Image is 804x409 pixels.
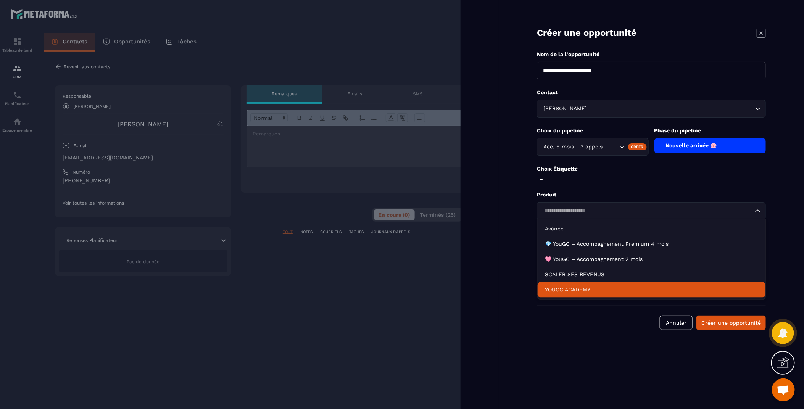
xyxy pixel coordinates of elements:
div: Ouvrir le chat [772,378,795,401]
button: Annuler [660,316,693,330]
p: YOUGC ACADEMY [545,286,758,294]
div: Search for option [537,100,766,118]
p: Créer une opportunité [537,27,636,39]
span: Acc. 6 mois - 3 appels [542,143,604,151]
p: Choix du pipeline [537,127,649,134]
p: Produit [537,191,766,198]
p: 🩷 YouGC – Accompagnement 2 mois [545,256,758,263]
p: 💎 YouGC – Accompagnement Premium 4 mois [545,240,758,248]
input: Search for option [589,105,753,113]
span: [PERSON_NAME] [542,105,589,113]
input: Search for option [604,143,617,151]
p: Contact [537,89,766,96]
div: Search for option [537,202,766,220]
input: Search for option [542,207,753,215]
p: Avance [545,225,758,233]
p: Phase du pipeline [654,127,766,134]
p: Choix Étiquette [537,165,766,172]
div: Search for option [537,138,649,156]
div: Créer [628,143,647,150]
button: Créer une opportunité [696,316,766,330]
p: Nom de la l'opportunité [537,51,766,58]
p: SCALER SES REVENUS [545,271,758,279]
